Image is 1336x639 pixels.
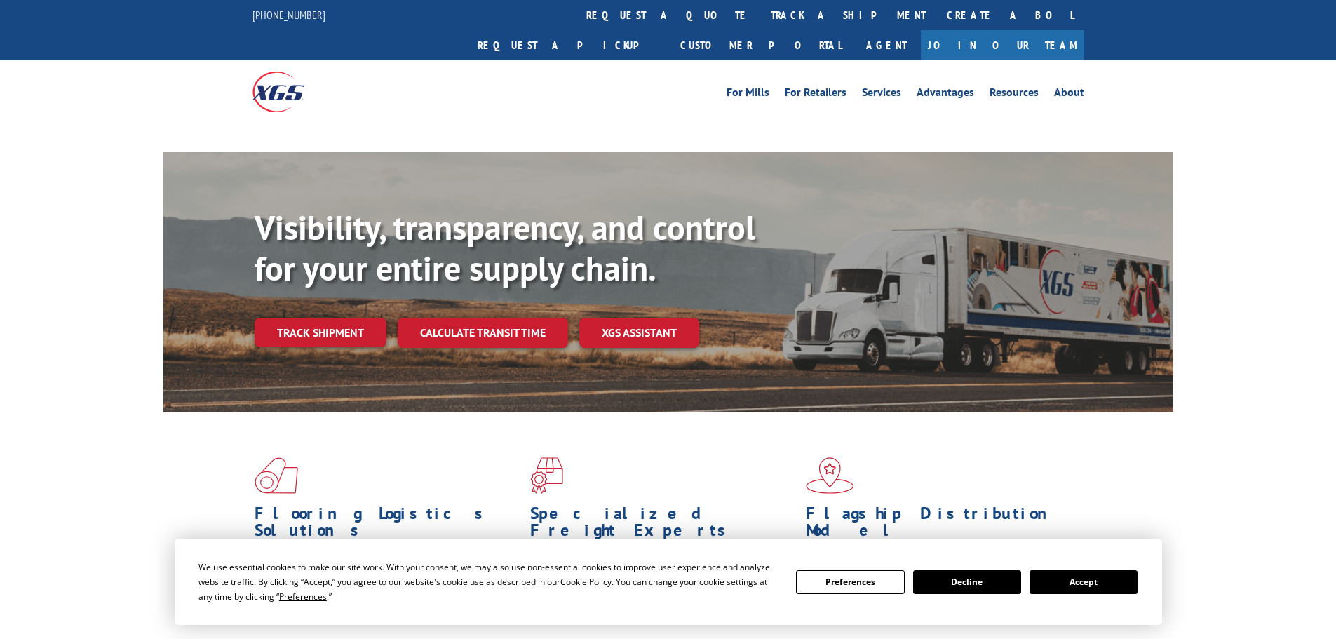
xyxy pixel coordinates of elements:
[560,576,612,588] span: Cookie Policy
[990,87,1039,102] a: Resources
[785,87,846,102] a: For Retailers
[255,318,386,347] a: Track shipment
[913,570,1021,594] button: Decline
[255,505,520,546] h1: Flooring Logistics Solutions
[467,30,670,60] a: Request a pickup
[796,570,904,594] button: Preferences
[862,87,901,102] a: Services
[727,87,769,102] a: For Mills
[1030,570,1138,594] button: Accept
[530,457,563,494] img: xgs-icon-focused-on-flooring-red
[806,505,1071,546] h1: Flagship Distribution Model
[198,560,779,604] div: We use essential cookies to make our site work. With your consent, we may also use non-essential ...
[670,30,852,60] a: Customer Portal
[175,539,1162,625] div: Cookie Consent Prompt
[252,8,325,22] a: [PHONE_NUMBER]
[806,457,854,494] img: xgs-icon-flagship-distribution-model-red
[255,457,298,494] img: xgs-icon-total-supply-chain-intelligence-red
[255,206,755,290] b: Visibility, transparency, and control for your entire supply chain.
[852,30,921,60] a: Agent
[921,30,1084,60] a: Join Our Team
[398,318,568,348] a: Calculate transit time
[279,591,327,603] span: Preferences
[579,318,699,348] a: XGS ASSISTANT
[1054,87,1084,102] a: About
[917,87,974,102] a: Advantages
[530,505,795,546] h1: Specialized Freight Experts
